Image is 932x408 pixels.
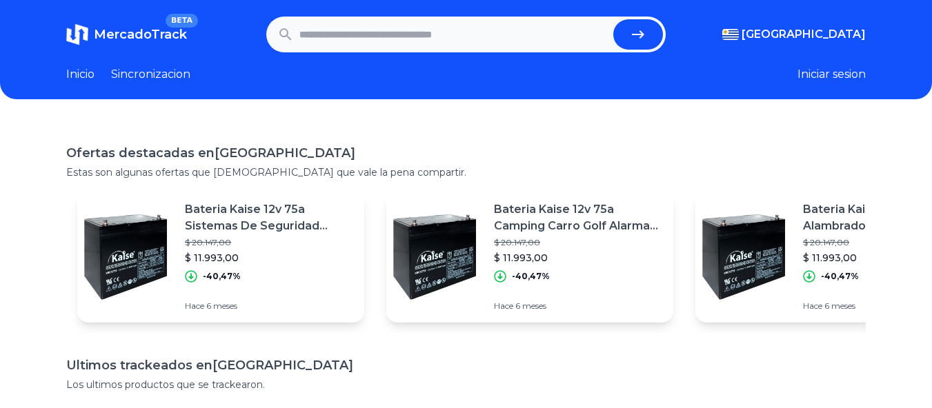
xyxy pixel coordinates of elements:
[77,190,364,323] a: Featured imageBateria Kaise 12v 75a Sistemas De Seguridad Hogar Y+ [PERSON_NAME]$ 20.147,00$ 11.9...
[203,271,241,282] p: -40,47%
[386,208,483,305] img: Featured image
[66,378,866,391] p: Los ultimos productos que se trackearon.
[66,23,88,45] img: MercadoTrack
[66,143,866,163] h1: Ofertas destacadas en [GEOGRAPHIC_DATA]
[66,66,95,83] a: Inicio
[742,26,866,43] span: [GEOGRAPHIC_DATA]
[386,190,673,323] a: Featured imageBateria Kaise 12v 75a Camping Carro Golf Alarma Led Y+ [PERSON_NAME]$ 20.147,00$ 11...
[494,251,662,265] p: $ 11.993,00
[494,300,662,312] p: Hace 6 meses
[185,237,353,248] p: $ 20.147,00
[185,300,353,312] p: Hace 6 meses
[166,14,198,28] span: BETA
[722,26,866,43] button: [GEOGRAPHIC_DATA]
[66,23,187,45] a: MercadoTrackBETA
[94,27,187,42] span: MercadoTrack
[722,29,739,40] img: Uruguay
[111,66,190,83] a: Sincronizacion
[512,271,550,282] p: -40,47%
[797,66,866,83] button: Iniciar sesion
[185,251,353,265] p: $ 11.993,00
[494,201,662,234] p: Bateria Kaise 12v 75a Camping Carro Golf Alarma Led Y+ [PERSON_NAME]
[66,165,866,179] p: Estas son algunas ofertas que [DEMOGRAPHIC_DATA] que vale la pena compartir.
[185,201,353,234] p: Bateria Kaise 12v 75a Sistemas De Seguridad Hogar Y+ [PERSON_NAME]
[66,356,866,375] h1: Ultimos trackeados en [GEOGRAPHIC_DATA]
[77,208,174,305] img: Featured image
[821,271,859,282] p: -40,47%
[494,237,662,248] p: $ 20.147,00
[695,208,792,305] img: Featured image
